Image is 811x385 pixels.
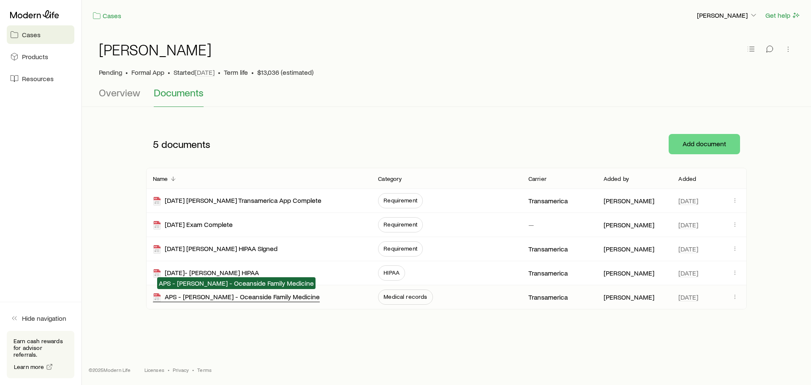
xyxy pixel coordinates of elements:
p: © 2025 Modern Life [89,366,131,373]
span: Cases [22,30,41,39]
span: documents [161,138,210,150]
div: [DATE]- [PERSON_NAME] HIPAA [153,268,259,278]
p: [PERSON_NAME] [604,197,654,205]
span: Overview [99,87,140,98]
div: APS - [PERSON_NAME] - Oceanside Family Medicine [153,292,320,302]
p: Transamerica [528,197,568,205]
span: [DATE] [678,293,698,301]
div: [DATE] [PERSON_NAME] HIPAA SIgned [153,244,278,254]
a: Terms [197,366,212,373]
span: [DATE] [678,245,698,253]
span: Hide navigation [22,314,66,322]
p: Transamerica [528,269,568,277]
button: Add document [669,134,740,154]
div: Case details tabs [99,87,794,107]
a: Cases [92,11,122,21]
span: $13,036 (estimated) [257,68,313,76]
div: [DATE] [PERSON_NAME] Transamerica App Complete [153,196,321,206]
p: Carrier [528,175,547,182]
span: [DATE] [195,68,215,76]
span: Requirement [384,245,417,252]
span: • [168,68,170,76]
p: Name [153,175,168,182]
span: [DATE] [678,221,698,229]
button: Get help [765,11,801,20]
p: [PERSON_NAME] [604,269,654,277]
span: • [125,68,128,76]
p: Category [378,175,402,182]
p: [PERSON_NAME] [604,293,654,301]
p: Pending [99,68,122,76]
p: Started [174,68,215,76]
span: Products [22,52,48,61]
p: Transamerica [528,293,568,301]
span: Learn more [14,364,44,370]
p: Added by [604,175,629,182]
div: Earn cash rewards for advisor referrals.Learn more [7,331,74,378]
button: [PERSON_NAME] [697,11,758,21]
p: Earn cash rewards for advisor referrals. [14,338,68,358]
span: Requirement [384,197,417,204]
span: Term life [224,68,248,76]
a: Licenses [144,366,164,373]
span: • [168,366,169,373]
span: [DATE] [678,197,698,205]
span: 5 [153,138,159,150]
span: • [192,366,194,373]
p: [PERSON_NAME] [604,221,654,229]
div: [DATE] Exam Complete [153,220,233,230]
span: Documents [154,87,204,98]
p: Transamerica [528,245,568,253]
span: Resources [22,74,54,83]
span: Formal App [131,68,164,76]
span: Requirement [384,221,417,228]
span: • [251,68,254,76]
h1: [PERSON_NAME] [99,41,212,58]
p: — [528,221,534,229]
button: Hide navigation [7,309,74,328]
span: Medical records [384,293,427,300]
span: [DATE] [678,269,698,277]
span: • [218,68,220,76]
a: Resources [7,69,74,88]
a: Products [7,47,74,66]
span: HIPAA [384,269,400,276]
a: Privacy [173,366,189,373]
a: Cases [7,25,74,44]
p: [PERSON_NAME] [604,245,654,253]
p: Added [678,175,696,182]
p: [PERSON_NAME] [697,11,758,19]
